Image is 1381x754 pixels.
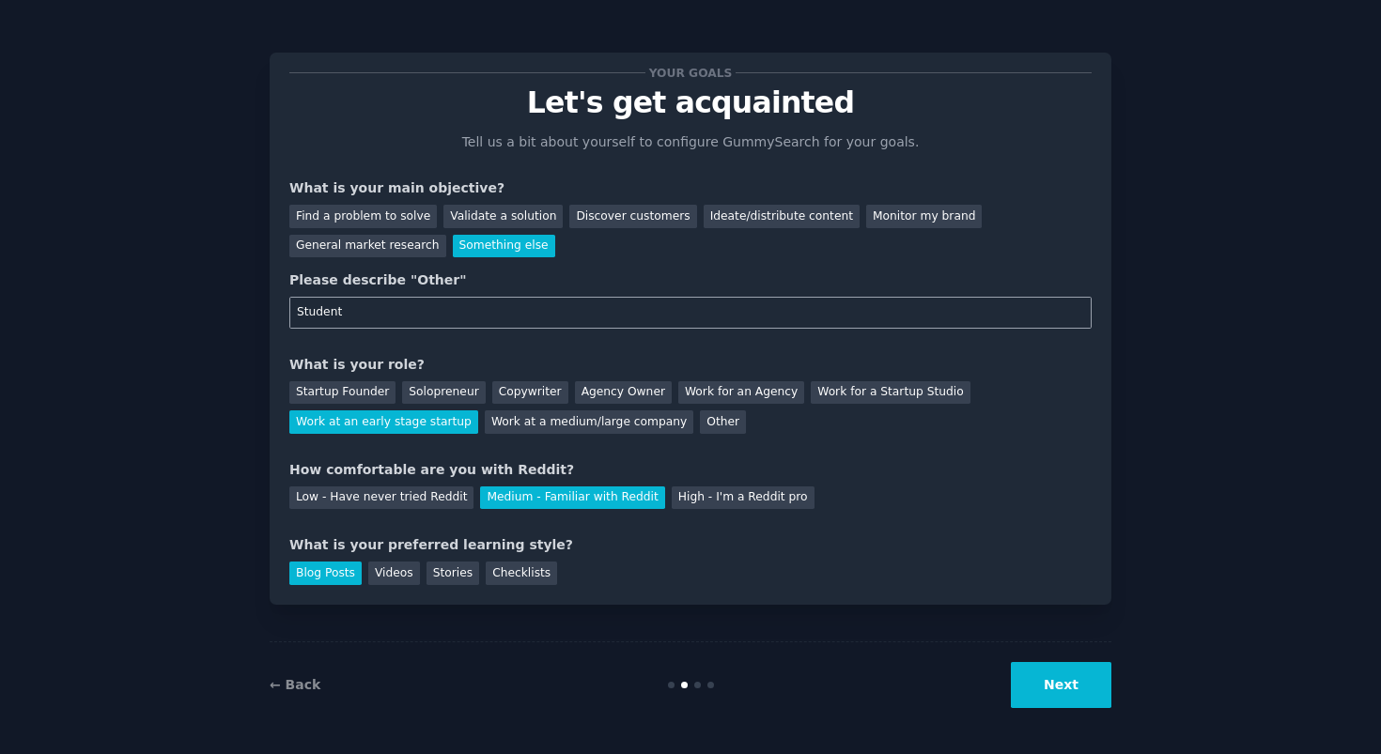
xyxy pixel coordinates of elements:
div: Find a problem to solve [289,205,437,228]
div: Medium - Familiar with Reddit [480,486,664,510]
div: Work at an early stage startup [289,410,478,434]
div: Copywriter [492,381,568,405]
div: General market research [289,235,446,258]
input: Your main objective [289,297,1092,329]
div: What is your preferred learning style? [289,535,1092,555]
div: Monitor my brand [866,205,982,228]
p: Let's get acquainted [289,86,1092,119]
div: Work for a Startup Studio [811,381,970,405]
div: Solopreneur [402,381,485,405]
span: Your goals [645,63,736,83]
div: Ideate/distribute content [704,205,860,228]
div: Other [700,410,746,434]
div: Blog Posts [289,562,362,585]
div: Videos [368,562,420,585]
div: Stories [427,562,479,585]
div: What is your role? [289,355,1092,375]
div: Work for an Agency [678,381,804,405]
div: What is your main objective? [289,178,1092,198]
div: Please describe "Other" [289,270,1092,290]
div: High - I'm a Reddit pro [672,486,815,510]
div: Work at a medium/large company [485,410,693,434]
a: ← Back [270,677,320,692]
div: Low - Have never tried Reddit [289,486,473,510]
div: Validate a solution [443,205,563,228]
div: Startup Founder [289,381,396,405]
div: Agency Owner [575,381,672,405]
div: Discover customers [569,205,696,228]
div: Checklists [486,562,557,585]
div: How comfortable are you with Reddit? [289,460,1092,480]
p: Tell us a bit about yourself to configure GummySearch for your goals. [454,132,927,152]
div: Something else [453,235,555,258]
button: Next [1011,662,1111,708]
